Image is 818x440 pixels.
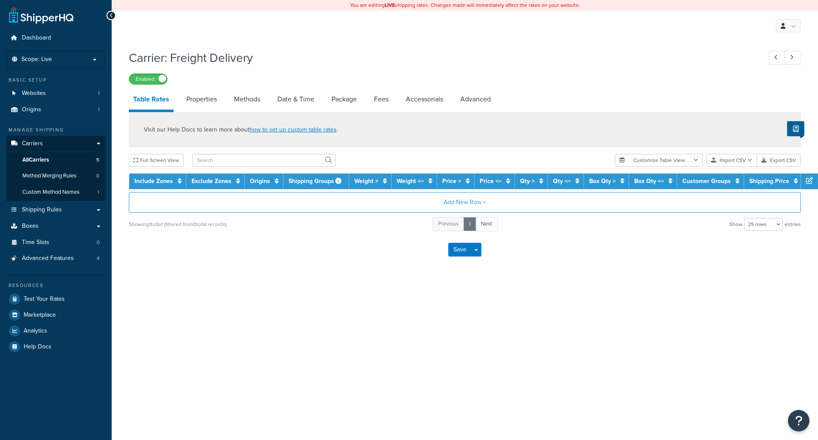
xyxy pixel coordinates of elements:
span: 1 [98,106,100,113]
a: Package [327,89,361,110]
li: Time Slots [6,235,105,251]
span: 0 [97,239,100,246]
div: Showing 1 to 0 of (filtered from 0 total records) [129,218,227,230]
li: Advanced Features [6,251,105,266]
a: Qty <= [553,177,571,186]
a: Custom Method Names1 [6,184,105,200]
a: Customer Groups [682,177,731,186]
a: Qty > [520,177,535,186]
div: Resources [6,282,105,289]
a: Accessorials [401,89,447,110]
span: Carriers [22,140,43,147]
button: Save [448,243,471,257]
h1: Carrier: Freight Delivery [129,49,753,66]
span: Help Docs [24,343,52,351]
li: Websites [6,86,105,101]
span: Shipping Rules [22,206,62,214]
span: Scope: Live [21,56,52,63]
a: Next [475,217,498,231]
button: Full Screen View [129,154,184,167]
span: 1 [98,90,100,97]
a: Websites1 [6,86,105,101]
a: Origins [250,177,270,186]
li: Origins [6,102,105,118]
span: Advanced Features [22,255,74,262]
span: 0 [96,172,99,180]
span: Dashboard [22,34,51,42]
span: Boxes [22,223,39,230]
a: how to set up custom table rates [249,125,337,134]
span: Analytics [24,327,47,335]
button: Show Help Docs [787,121,804,136]
a: Analytics [6,323,105,339]
a: Shipping Price [749,177,789,186]
a: Fees [370,89,393,110]
button: Open Resource Center [788,410,809,431]
a: Boxes [6,218,105,234]
a: Box Qty <= [634,177,664,186]
div: Basic Setup [6,76,105,84]
span: 1 [97,189,99,196]
span: Test Your Rates [24,296,65,303]
a: Weight <= [397,177,424,186]
a: Help Docs [6,339,105,354]
span: 4 [97,255,100,262]
span: Time Slots [22,239,49,246]
span: entries [785,218,801,230]
button: Add New Row + [129,192,801,213]
li: Method Merging Rules [6,168,105,184]
span: Marketplace [24,312,56,319]
span: Show [730,218,742,230]
button: Import CSV [706,154,757,167]
span: Method Merging Rules [22,172,76,180]
label: Enabled [129,74,167,84]
span: All Carriers [22,156,49,164]
li: Custom Method Names [6,184,105,200]
a: Method Merging Rules0 [6,168,105,184]
span: Websites [22,90,46,97]
span: Custom Method Names [22,189,79,196]
a: Include Zones [134,177,173,186]
li: Carriers [6,136,105,201]
a: Weight > [354,177,378,186]
a: Properties [182,89,221,110]
a: Time Slots0 [6,235,105,251]
a: Advanced Features4 [6,251,105,266]
a: AllCarriers5 [6,152,105,168]
span: 5 [96,156,99,164]
a: 1 [463,217,476,231]
div: Manage Shipping [6,126,105,134]
span: Previous [438,220,459,228]
a: Carriers [6,136,105,152]
a: Date & Time [273,89,319,110]
a: Dashboard [6,30,105,46]
a: Advanced [456,89,495,110]
a: Previous [432,217,464,231]
button: Export CSV [757,154,801,167]
span: Origins [22,106,41,113]
span: Next [481,220,492,228]
a: Table Rates [129,89,173,112]
b: LIVE [385,1,395,9]
a: Shipping Rules [6,202,105,218]
a: Price > [442,177,461,186]
input: Search [192,154,336,167]
a: Next Record [785,51,801,65]
a: Methods [230,89,265,110]
th: Shipping Groups [283,174,349,189]
a: Box Qty > [589,177,616,186]
a: Marketplace [6,307,105,323]
p: Visit our Help Docs to learn more about . [144,125,338,134]
a: Previous Record [769,51,785,65]
a: Test Your Rates [6,291,105,307]
button: Customize Table View [615,154,703,167]
a: Exclude Zones [192,177,231,186]
a: Price <= [480,177,502,186]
